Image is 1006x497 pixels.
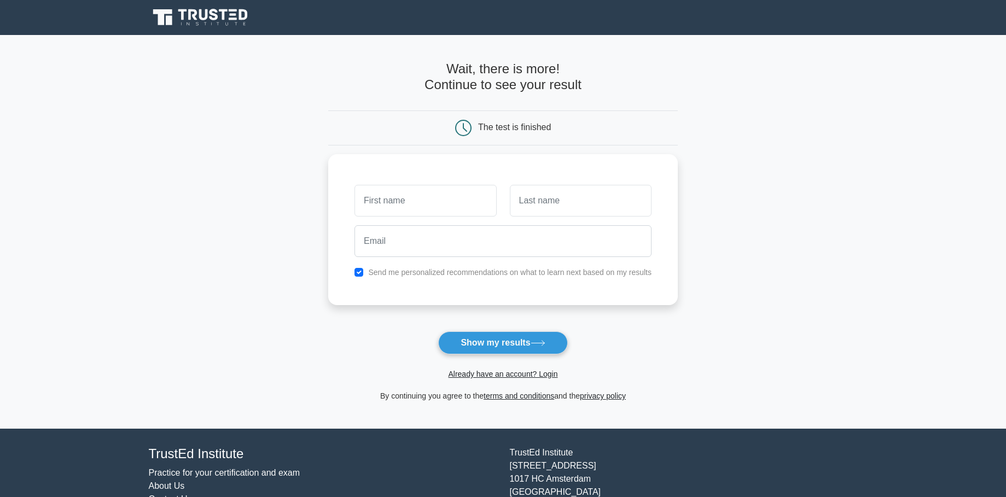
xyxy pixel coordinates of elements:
label: Send me personalized recommendations on what to learn next based on my results [368,268,652,277]
a: Practice for your certification and exam [149,468,300,477]
a: terms and conditions [484,391,554,400]
a: privacy policy [580,391,626,400]
a: Already have an account? Login [448,370,557,378]
h4: Wait, there is more! Continue to see your result [328,61,678,93]
input: First name [354,185,496,217]
input: Last name [510,185,652,217]
a: About Us [149,481,185,490]
button: Show my results [438,331,567,354]
h4: TrustEd Institute [149,446,497,462]
div: The test is finished [478,122,551,132]
input: Email [354,225,652,257]
div: By continuing you agree to the and the [322,389,684,402]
